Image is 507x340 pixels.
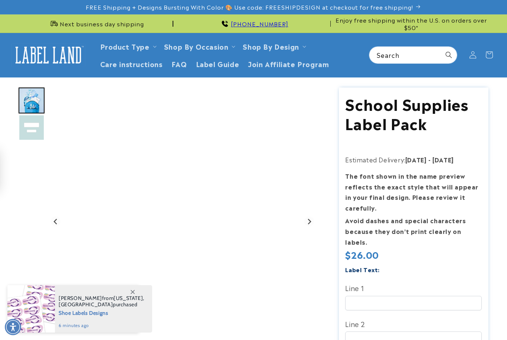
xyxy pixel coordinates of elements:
[19,14,173,33] div: Announcement
[196,59,239,68] span: Label Guide
[345,154,482,165] p: Estimated Delivery:
[100,59,163,68] span: Care instructions
[238,37,309,55] summary: Shop By Design
[19,115,45,141] div: Go to slide 2
[19,88,45,113] div: Go to slide 1
[59,301,113,308] span: [GEOGRAPHIC_DATA]
[5,319,21,335] div: Accessibility Menu
[60,20,144,27] span: Next business day shipping
[345,318,482,330] label: Line 2
[432,155,454,164] strong: [DATE]
[243,55,333,72] a: Join Affiliate Program
[334,14,488,33] div: Announcement
[248,59,329,68] span: Join Affiliate Program
[167,55,192,72] a: FAQ
[334,16,488,31] span: Enjoy free shipping within the U.S. on orders over $50*
[86,3,413,11] span: FREE Shipping + Designs Bursting With Color 🎨 Use code: FREESHIPDESIGN at checkout for free shipp...
[345,249,379,260] span: $26.00
[11,43,85,66] img: Label Land
[304,217,314,227] button: Next slide
[100,41,150,51] a: Product Type
[160,37,239,55] summary: Shop By Occasion
[441,47,457,63] button: Search
[59,295,144,308] span: from , purchased
[176,14,331,33] div: Announcement
[192,55,244,72] a: Label Guide
[171,59,187,68] span: FAQ
[114,295,143,301] span: [US_STATE]
[345,171,478,212] strong: The font shown in the name preview reflects the exact style that will appear in your final design...
[19,115,45,141] img: School Supplies Label Pack - Label Land
[96,55,167,72] a: Care instructions
[9,41,88,69] a: Label Land
[59,295,102,301] span: [PERSON_NAME]
[345,94,482,132] h1: School Supplies Label Pack
[51,217,61,227] button: Go to last slide
[433,308,500,333] iframe: Gorgias live chat messenger
[345,265,380,274] label: Label Text:
[243,41,299,51] a: Shop By Design
[345,282,482,294] label: Line 1
[428,155,431,164] strong: -
[96,37,160,55] summary: Product Type
[345,216,466,246] strong: Avoid dashes and special characters because they don’t print clearly on labels.
[231,19,288,28] a: [PHONE_NUMBER]
[164,42,229,50] span: Shop By Occasion
[405,155,427,164] strong: [DATE]
[19,88,45,113] img: School supplies label pack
